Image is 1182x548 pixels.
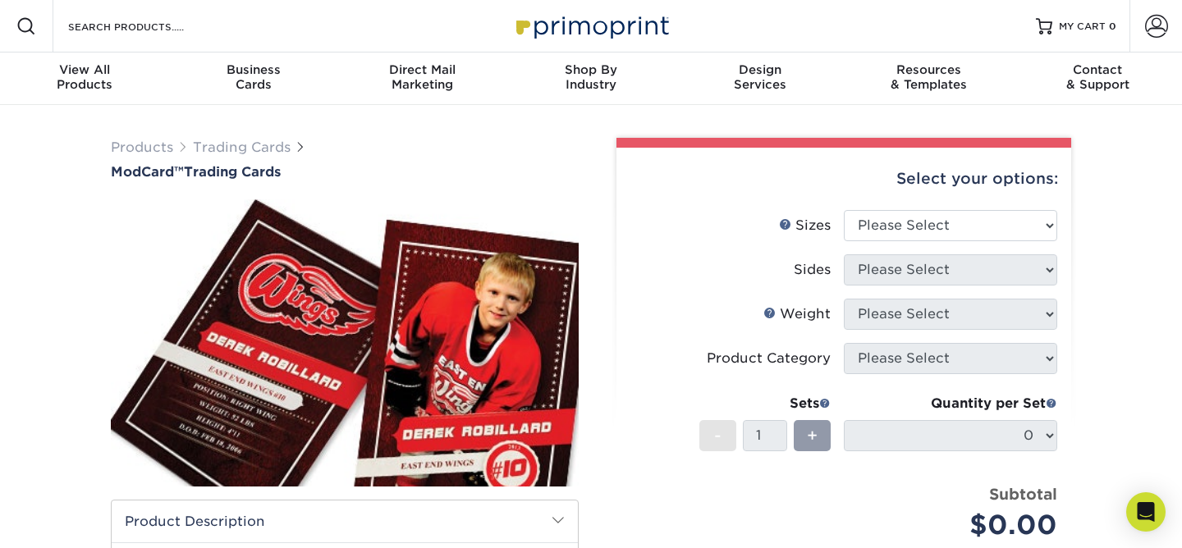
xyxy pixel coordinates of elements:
div: Sets [699,394,831,413]
a: Direct MailMarketing [337,53,506,105]
span: Design [676,62,845,77]
a: ModCard™Trading Cards [111,164,579,180]
div: Sides [794,260,831,280]
div: Product Category [707,349,831,368]
div: Quantity per Set [844,394,1057,413]
div: & Templates [845,62,1014,92]
input: SEARCH PRODUCTS..... [66,16,227,36]
h2: Product Description [112,500,578,542]
div: Weight [763,304,831,324]
span: + [807,423,818,448]
img: Primoprint [509,8,673,43]
span: MY CART [1059,20,1106,34]
div: Select your options: [630,148,1058,210]
span: Resources [845,62,1014,77]
strong: Subtotal [989,485,1057,503]
span: 0 [1109,21,1116,32]
div: $0.00 [856,505,1057,545]
a: Products [111,139,173,155]
div: Services [676,62,845,92]
img: ModCard™ 01 [111,181,579,505]
div: Marketing [337,62,506,92]
div: Open Intercom Messenger [1126,492,1166,532]
a: DesignServices [676,53,845,105]
span: Shop By [506,62,676,77]
a: Resources& Templates [845,53,1014,105]
span: Direct Mail [337,62,506,77]
div: & Support [1013,62,1182,92]
h1: Trading Cards [111,164,579,180]
span: - [714,423,722,448]
div: Industry [506,62,676,92]
div: Cards [169,62,338,92]
a: Shop ByIndustry [506,53,676,105]
div: Sizes [779,216,831,235]
span: Contact [1013,62,1182,77]
a: Contact& Support [1013,53,1182,105]
a: BusinessCards [169,53,338,105]
a: Trading Cards [193,139,291,155]
span: Business [169,62,338,77]
span: ModCard™ [111,164,184,180]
